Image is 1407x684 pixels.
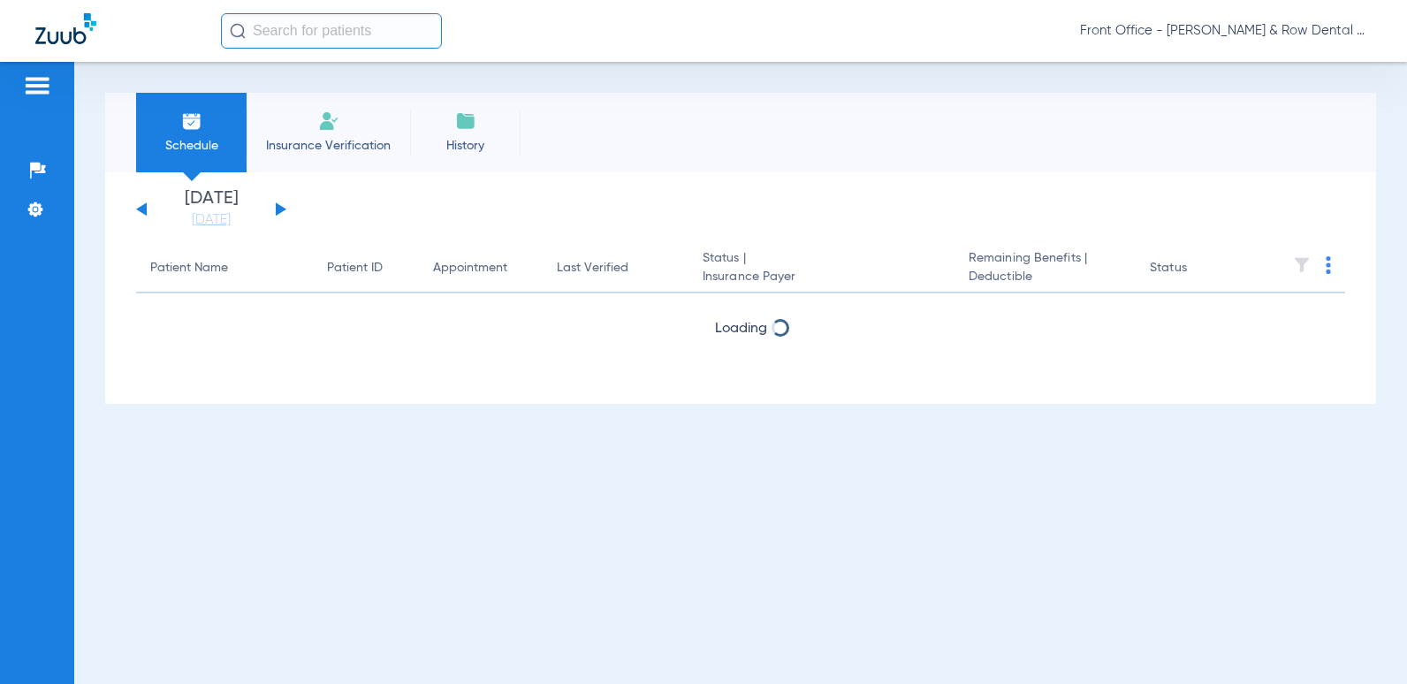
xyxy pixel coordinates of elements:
div: Appointment [433,259,507,277]
input: Search for patients [221,13,442,49]
div: Last Verified [557,259,628,277]
th: Status | [688,244,954,293]
div: Patient ID [327,259,405,277]
th: Status [1136,244,1255,293]
img: Schedule [181,110,202,132]
div: Appointment [433,259,529,277]
img: Search Icon [230,23,246,39]
img: group-dot-blue.svg [1326,256,1331,274]
img: History [455,110,476,132]
th: Remaining Benefits | [954,244,1136,293]
img: Manual Insurance Verification [318,110,339,132]
img: Zuub Logo [35,13,96,44]
div: Patient Name [150,259,228,277]
div: Patient ID [327,259,383,277]
a: [DATE] [158,211,264,229]
span: History [423,137,507,155]
span: Deductible [969,268,1122,286]
span: Insurance Verification [260,137,397,155]
img: hamburger-icon [23,75,51,96]
div: Patient Name [150,259,299,277]
div: Last Verified [557,259,674,277]
img: filter.svg [1293,256,1311,274]
li: [DATE] [158,190,264,229]
span: Loading [715,322,767,336]
span: Schedule [149,137,233,155]
span: Front Office - [PERSON_NAME] & Row Dental Group [1080,22,1372,40]
span: Insurance Payer [703,268,940,286]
